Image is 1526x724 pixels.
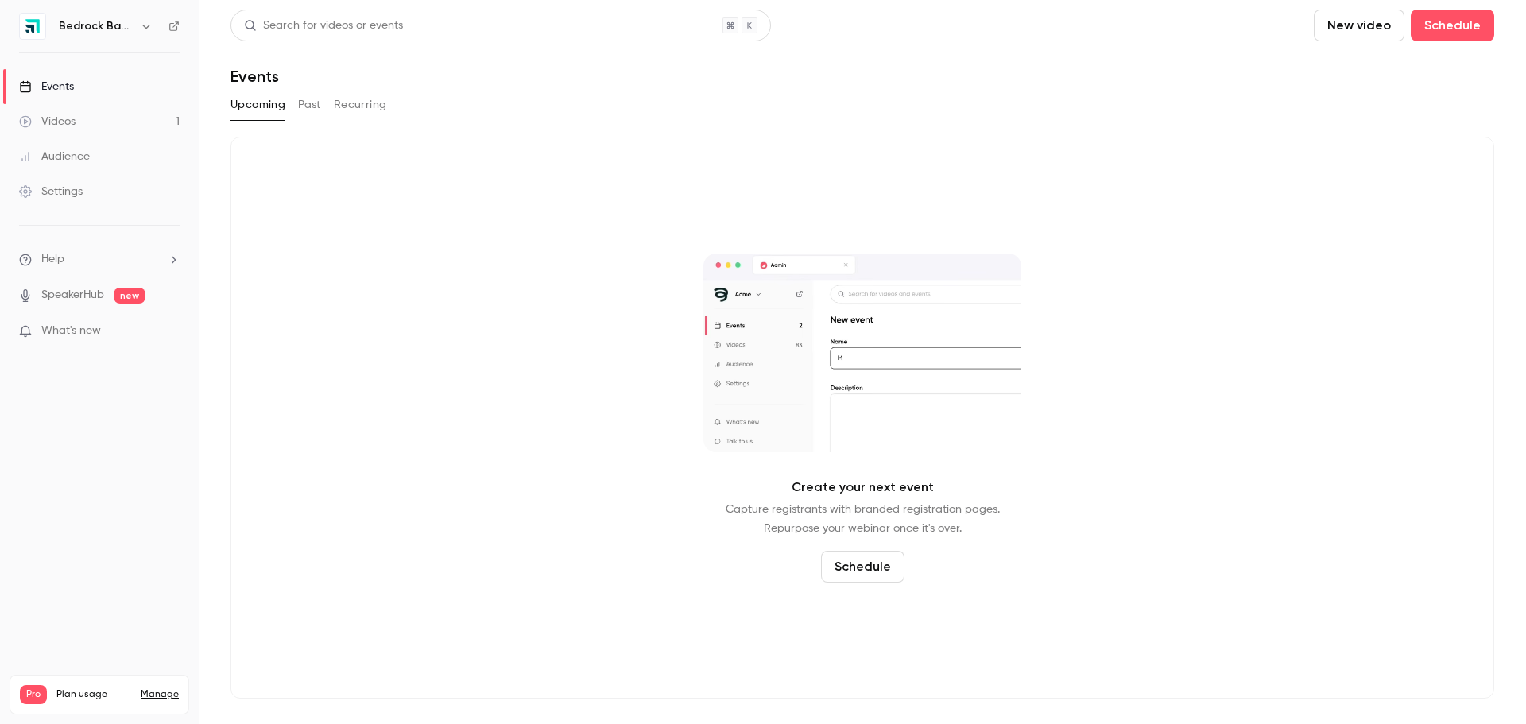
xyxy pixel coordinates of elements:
div: Events [19,79,74,95]
h1: Events [230,67,279,86]
img: Bedrock Basics [20,14,45,39]
span: Help [41,251,64,268]
li: help-dropdown-opener [19,251,180,268]
button: Past [298,92,321,118]
a: Manage [141,688,179,701]
div: Videos [19,114,76,130]
button: Schedule [821,551,904,583]
span: new [114,288,145,304]
span: Plan usage [56,688,131,701]
div: Settings [19,184,83,199]
button: Upcoming [230,92,285,118]
span: Pro [20,685,47,704]
button: Recurring [334,92,387,118]
button: Schedule [1411,10,1494,41]
p: Create your next event [792,478,934,497]
a: SpeakerHub [41,287,104,304]
iframe: Noticeable Trigger [161,324,180,339]
div: Audience [19,149,90,165]
div: Search for videos or events [244,17,403,34]
p: Capture registrants with branded registration pages. Repurpose your webinar once it's over. [726,500,1000,538]
button: New video [1314,10,1404,41]
h6: Bedrock Basics [59,18,134,34]
span: What's new [41,323,101,339]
